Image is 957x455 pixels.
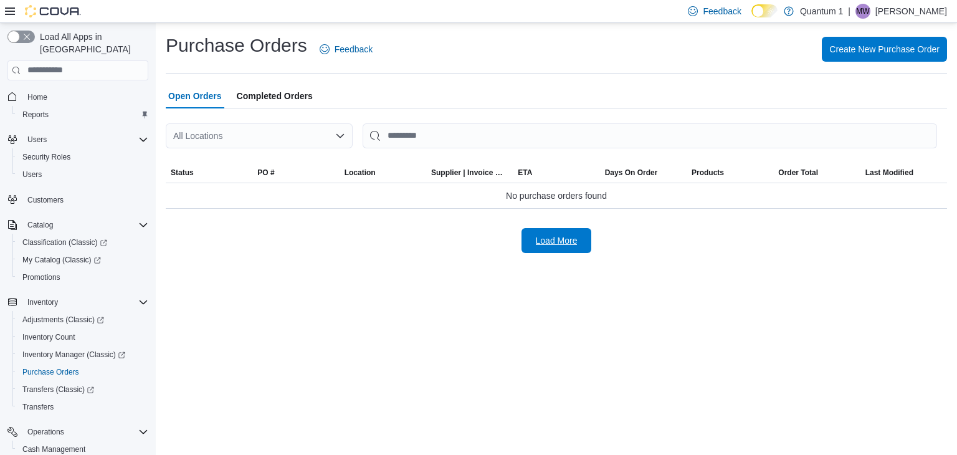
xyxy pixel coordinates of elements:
[605,168,658,178] span: Days On Order
[17,235,112,250] a: Classification (Classic)
[22,152,70,162] span: Security Roles
[22,424,69,439] button: Operations
[22,367,79,377] span: Purchase Orders
[17,312,109,327] a: Adjustments (Classic)
[335,43,373,55] span: Feedback
[22,192,148,208] span: Customers
[12,251,153,269] a: My Catalog (Classic)
[2,294,153,311] button: Inventory
[166,163,252,183] button: Status
[335,131,345,141] button: Open list of options
[860,163,947,183] button: Last Modified
[17,330,80,345] a: Inventory Count
[2,216,153,234] button: Catalog
[27,195,64,205] span: Customers
[865,168,913,178] span: Last Modified
[17,270,148,285] span: Promotions
[703,5,741,17] span: Feedback
[12,398,153,416] button: Transfers
[17,400,148,414] span: Transfers
[848,4,850,19] p: |
[17,365,84,380] a: Purchase Orders
[315,37,378,62] a: Feedback
[431,168,508,178] span: Supplier | Invoice Number
[171,168,194,178] span: Status
[17,382,148,397] span: Transfers (Classic)
[506,188,607,203] span: No purchase orders found
[2,423,153,441] button: Operations
[12,166,153,183] button: Users
[27,135,47,145] span: Users
[12,269,153,286] button: Promotions
[12,234,153,251] a: Classification (Classic)
[22,272,60,282] span: Promotions
[22,402,54,412] span: Transfers
[340,163,426,183] button: Location
[773,163,860,183] button: Order Total
[855,4,870,19] div: Michael Wuest
[22,255,101,265] span: My Catalog (Classic)
[12,346,153,363] a: Inventory Manager (Classic)
[252,163,339,183] button: PO #
[521,228,591,253] button: Load More
[778,168,818,178] span: Order Total
[17,252,148,267] span: My Catalog (Classic)
[22,90,52,105] a: Home
[25,5,81,17] img: Cova
[27,92,47,102] span: Home
[22,132,52,147] button: Users
[17,347,148,362] span: Inventory Manager (Classic)
[22,350,125,360] span: Inventory Manager (Classic)
[536,234,578,247] span: Load More
[22,89,148,105] span: Home
[2,131,153,148] button: Users
[22,193,69,208] a: Customers
[22,170,42,180] span: Users
[12,148,153,166] button: Security Roles
[22,295,63,310] button: Inventory
[345,168,376,178] div: Location
[17,235,148,250] span: Classification (Classic)
[829,43,940,55] span: Create New Purchase Order
[12,363,153,381] button: Purchase Orders
[600,163,687,183] button: Days On Order
[166,33,307,58] h1: Purchase Orders
[692,168,724,178] span: Products
[17,107,148,122] span: Reports
[518,168,532,178] span: ETA
[22,332,75,342] span: Inventory Count
[2,191,153,209] button: Customers
[17,270,65,285] a: Promotions
[800,4,843,19] p: Quantum 1
[22,132,148,147] span: Users
[17,150,148,165] span: Security Roles
[22,218,58,232] button: Catalog
[27,427,64,437] span: Operations
[17,107,54,122] a: Reports
[17,150,75,165] a: Security Roles
[237,84,313,108] span: Completed Orders
[363,123,937,148] input: This is a search bar. After typing your query, hit enter to filter the results lower in the page.
[2,88,153,106] button: Home
[35,31,148,55] span: Load All Apps in [GEOGRAPHIC_DATA]
[22,218,148,232] span: Catalog
[875,4,947,19] p: [PERSON_NAME]
[257,168,274,178] span: PO #
[22,444,85,454] span: Cash Management
[12,106,153,123] button: Reports
[22,237,107,247] span: Classification (Classic)
[17,252,106,267] a: My Catalog (Classic)
[17,382,99,397] a: Transfers (Classic)
[22,110,49,120] span: Reports
[22,295,148,310] span: Inventory
[12,311,153,328] a: Adjustments (Classic)
[27,220,53,230] span: Catalog
[22,315,104,325] span: Adjustments (Classic)
[687,163,773,183] button: Products
[17,330,148,345] span: Inventory Count
[17,347,130,362] a: Inventory Manager (Classic)
[822,37,947,62] button: Create New Purchase Order
[22,385,94,395] span: Transfers (Classic)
